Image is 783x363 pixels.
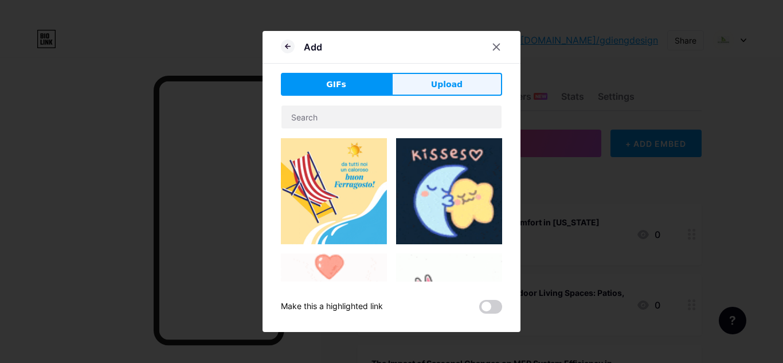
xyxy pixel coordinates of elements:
img: Gihpy [396,138,502,244]
div: Make this a highlighted link [281,300,383,314]
button: Upload [391,73,502,96]
img: Gihpy [396,253,502,345]
img: Gihpy [281,138,387,244]
div: Add [304,40,322,54]
span: GIFs [326,79,346,91]
span: Upload [431,79,463,91]
input: Search [281,106,502,128]
button: GIFs [281,73,391,96]
img: Gihpy [281,253,387,360]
